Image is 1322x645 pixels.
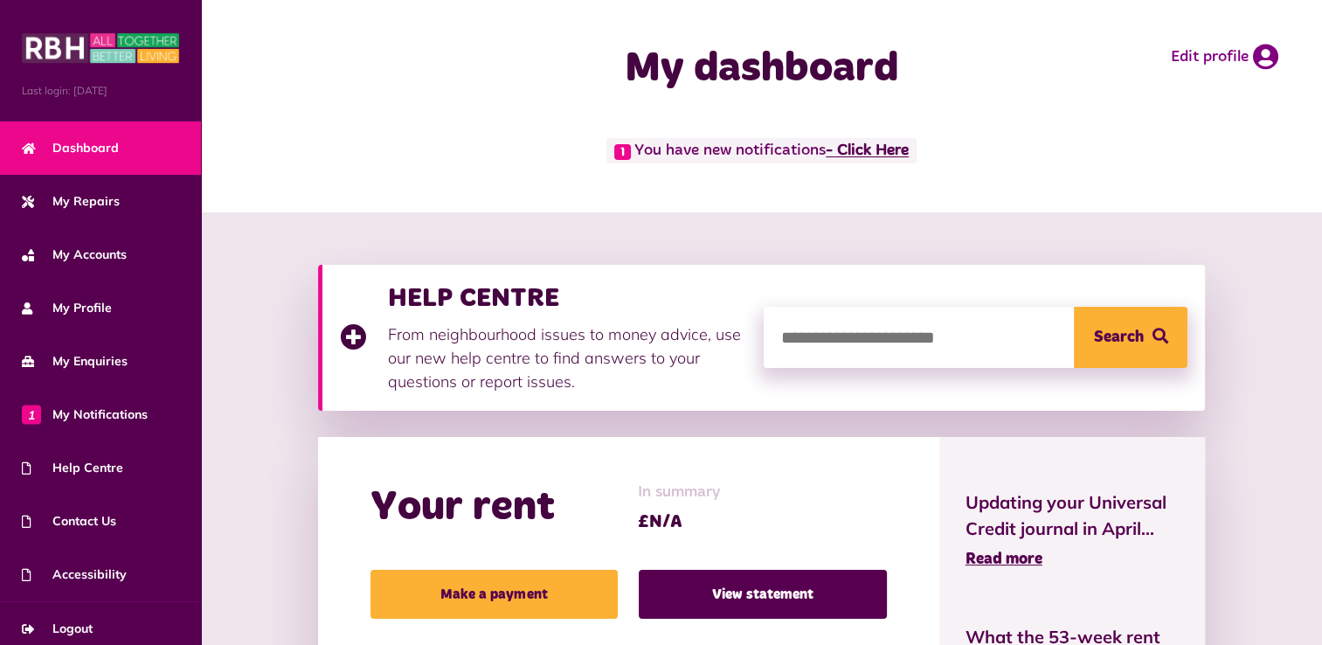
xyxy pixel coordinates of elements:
[638,509,721,535] span: £N/A
[22,405,41,424] span: 1
[22,406,148,424] span: My Notifications
[22,565,127,584] span: Accessibility
[22,83,179,99] span: Last login: [DATE]
[499,44,1025,94] h1: My dashboard
[388,322,746,393] p: From neighbourhood issues to money advice, use our new help centre to find answers to your questi...
[370,570,619,619] a: Make a payment
[22,139,119,157] span: Dashboard
[638,481,721,504] span: In summary
[1171,44,1278,70] a: Edit profile
[388,282,746,314] h3: HELP CENTRE
[22,352,128,371] span: My Enquiries
[606,138,917,163] span: You have new notifications
[22,31,179,66] img: MyRBH
[1074,307,1187,368] button: Search
[1094,307,1144,368] span: Search
[22,299,112,317] span: My Profile
[22,459,123,477] span: Help Centre
[22,620,93,638] span: Logout
[966,489,1180,542] span: Updating your Universal Credit journal in April...
[966,551,1042,567] span: Read more
[22,512,116,531] span: Contact Us
[966,489,1180,572] a: Updating your Universal Credit journal in April... Read more
[22,192,120,211] span: My Repairs
[22,246,127,264] span: My Accounts
[826,143,909,159] a: - Click Here
[370,482,555,533] h2: Your rent
[614,144,631,160] span: 1
[639,570,887,619] a: View statement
